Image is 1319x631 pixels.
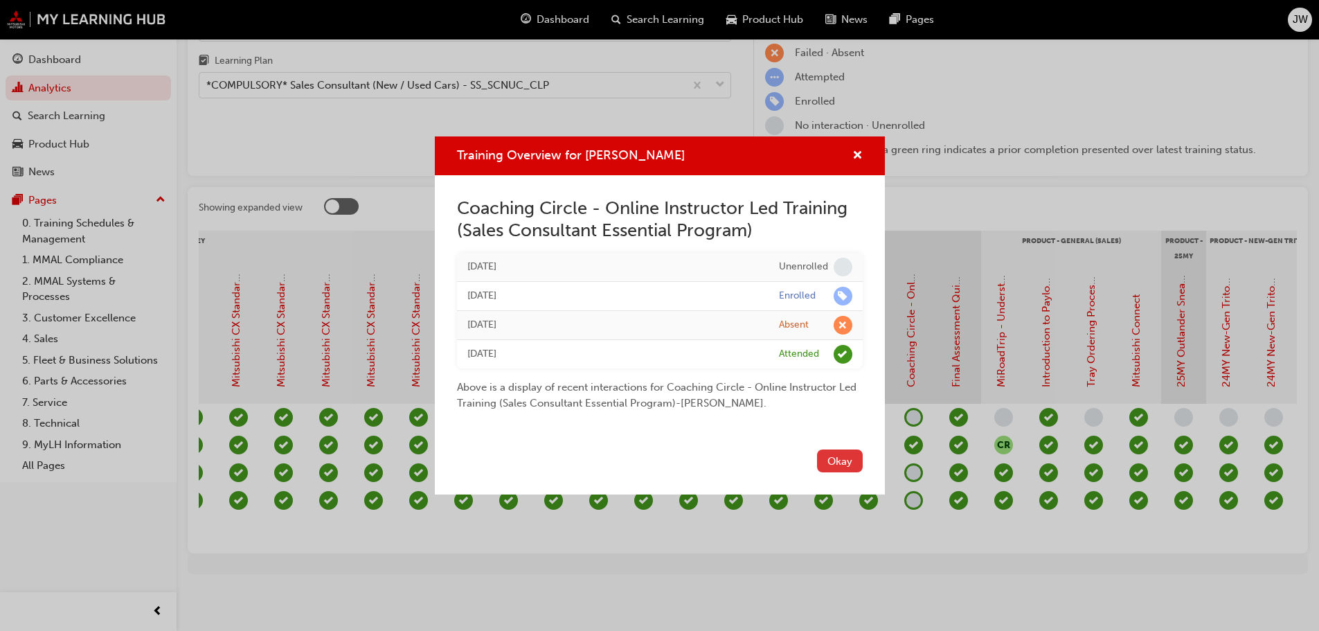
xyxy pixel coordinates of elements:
[467,259,758,275] div: Mon Sep 01 2025 14:20:18 GMT+1000 (Australian Eastern Standard Time)
[834,316,852,335] span: learningRecordVerb_ABSENT-icon
[834,345,852,364] span: learningRecordVerb_ATTEND-icon
[467,346,758,362] div: Wed Mar 12 2025 14:30:00 GMT+1100 (Australian Eastern Daylight Time)
[852,150,863,163] span: cross-icon
[834,258,852,276] span: learningRecordVerb_NONE-icon
[779,260,828,274] div: Unenrolled
[779,319,809,332] div: Absent
[779,348,819,361] div: Attended
[457,197,863,242] h2: Coaching Circle - Online Instructor Led Training (Sales Consultant Essential Program)
[435,136,885,495] div: Training Overview for MICHELLE SPEIRS
[457,148,685,163] span: Training Overview for [PERSON_NAME]
[457,368,863,411] div: Above is a display of recent interactions for Coaching Circle - Online Instructor Led Training (S...
[834,287,852,305] span: learningRecordVerb_ENROLL-icon
[467,317,758,333] div: Mon Sep 01 2025 10:30:00 GMT+1000 (Australian Eastern Standard Time)
[779,290,816,303] div: Enrolled
[467,288,758,304] div: Mon Sep 01 2025 13:06:16 GMT+1000 (Australian Eastern Standard Time)
[852,148,863,165] button: cross-icon
[817,450,863,472] button: Okay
